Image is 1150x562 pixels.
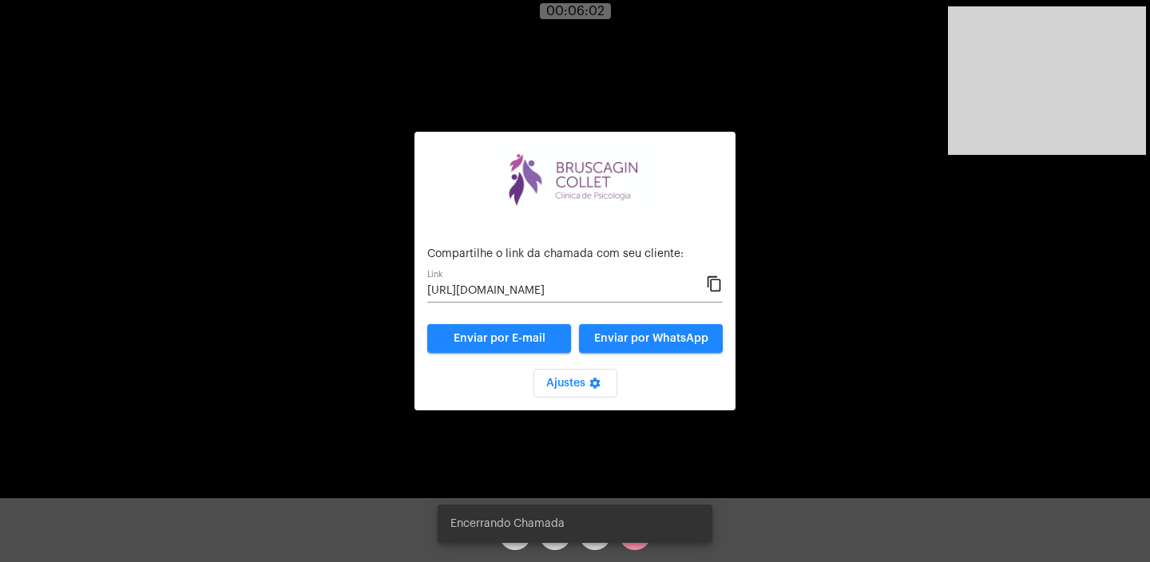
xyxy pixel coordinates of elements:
[546,378,605,389] span: Ajustes
[427,324,571,353] a: Enviar por E-mail
[594,333,708,344] span: Enviar por WhatsApp
[495,144,655,212] img: bdd31f1e-573f-3f90-f05a-aecdfb595b2a.png
[454,333,545,344] span: Enviar por E-mail
[546,5,605,18] span: 00:06:02
[427,248,723,260] p: Compartilhe o link da chamada com seu cliente:
[706,275,723,294] mat-icon: content_copy
[533,369,617,398] button: Ajustes
[579,324,723,353] button: Enviar por WhatsApp
[450,516,565,532] span: Encerrando Chamada
[585,377,605,396] mat-icon: settings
